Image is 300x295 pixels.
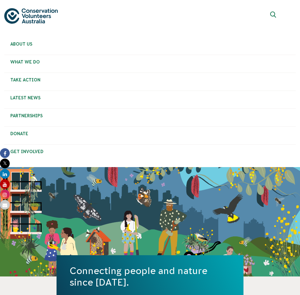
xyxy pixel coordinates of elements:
span: Partnerships [10,113,290,118]
a: Get Involved [4,145,296,159]
li: What We Do [4,55,296,73]
span: What We Do [10,60,290,64]
button: Expand search box Close search box [267,9,281,24]
h1: Connecting people and nature since [DATE]. [70,265,230,288]
li: About Us [4,37,296,55]
span: Take Action [10,77,290,82]
img: logo.svg [4,8,58,24]
span: Latest News [10,95,290,100]
li: Take Action [4,73,296,91]
span: About Us [10,42,290,46]
span: Expand search box [270,12,278,21]
span: Donate [10,131,290,136]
